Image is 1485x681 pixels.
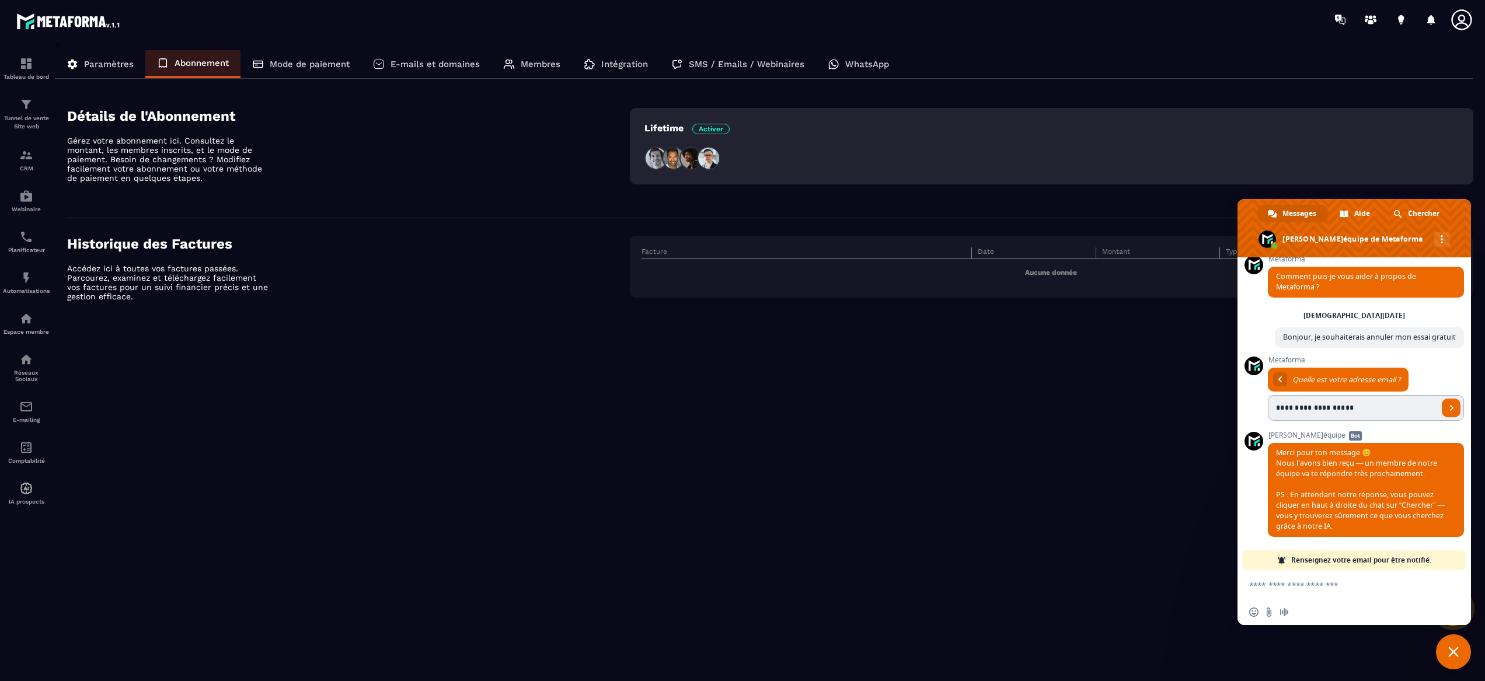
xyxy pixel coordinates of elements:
[689,59,804,69] p: SMS / Emails / Webinaires
[3,344,50,391] a: social-networksocial-networkRéseaux Sociaux
[1273,372,1287,386] div: Retourner au message
[3,206,50,212] p: Webinaire
[47,74,57,83] img: tab_domain_overview_orange.svg
[662,146,685,170] img: people2
[1292,375,1400,385] span: Quelle est votre adresse email ?
[3,74,50,80] p: Tableau de bord
[19,148,33,162] img: formation
[19,19,28,28] img: logo_orange.svg
[133,74,142,83] img: tab_keywords_by_traffic_grey.svg
[642,259,1467,287] td: Aucune donnée
[30,30,132,40] div: Domaine: [DOMAIN_NAME]
[1436,634,1471,669] div: Fermer le chat
[19,441,33,455] img: accountant
[1408,205,1439,222] span: Chercher
[692,124,730,134] span: Activer
[19,57,33,71] img: formation
[1276,448,1445,531] span: Merci pour ton message 😊 Nous l’avons bien reçu — un membre de notre équipe va te répondre très p...
[3,114,50,131] p: Tunnel de vente Site web
[1276,271,1416,292] span: Comment puis-je vous aider à propos de Metaforma ?
[84,59,134,69] p: Paramètres
[67,236,630,252] h4: Historique des Factures
[3,262,50,303] a: automationsautomationsAutomatisations
[3,498,50,505] p: IA prospects
[16,11,121,32] img: logo
[19,30,28,40] img: website_grey.svg
[1268,255,1464,263] span: Metaforma
[1303,312,1405,319] div: [DEMOGRAPHIC_DATA][DATE]
[3,247,50,253] p: Planificateur
[19,230,33,244] img: scheduler
[270,59,350,69] p: Mode de paiement
[67,136,271,183] p: Gérez votre abonnement ici. Consultez le montant, les membres inscrits, et le mode de paiement. B...
[601,59,648,69] p: Intégration
[1268,356,1464,364] span: Metaforma
[644,123,730,134] p: Lifetime
[1268,431,1464,439] span: [PERSON_NAME]équipe
[1268,395,1438,421] input: Entrez votre adresse email...
[1264,607,1274,617] span: Envoyer un fichier
[19,97,33,111] img: formation
[1329,205,1382,222] div: Aide
[1280,607,1289,617] span: Message audio
[3,180,50,221] a: automationsautomationsWebinaire
[19,271,33,285] img: automations
[3,165,50,172] p: CRM
[3,48,50,89] a: formationformationTableau de bord
[1282,205,1316,222] span: Messages
[1349,431,1362,441] span: Bot
[3,391,50,432] a: emailemailE-mailing
[145,75,179,82] div: Mots-clés
[845,59,889,69] p: WhatsApp
[19,352,33,366] img: social-network
[697,146,720,170] img: people4
[642,247,972,259] th: Facture
[3,89,50,139] a: formationformationTunnel de vente Site web
[19,481,33,495] img: automations
[60,75,90,82] div: Domaine
[1434,232,1450,247] div: Autres canaux
[3,458,50,464] p: Comptabilité
[67,108,630,124] h4: Détails de l'Abonnement
[972,247,1096,259] th: Date
[1249,607,1259,617] span: Insérer un emoji
[1257,205,1328,222] div: Messages
[33,19,57,28] div: v 4.0.25
[391,59,480,69] p: E-mails et domaines
[3,369,50,382] p: Réseaux Sociaux
[19,312,33,326] img: automations
[644,146,668,170] img: people1
[1283,332,1456,342] span: Bonjour, je souhaiterais annuler mon essai gratuit
[3,221,50,262] a: schedulerschedulerPlanificateur
[1249,580,1434,591] textarea: Entrez votre message...
[67,264,271,301] p: Accédez ici à toutes vos factures passées. Parcourez, examinez et téléchargez facilement vos fact...
[3,417,50,423] p: E-mailing
[521,59,560,69] p: Membres
[19,400,33,414] img: email
[3,288,50,294] p: Automatisations
[3,432,50,473] a: accountantaccountantComptabilité
[3,303,50,344] a: automationsautomationsEspace membre
[1383,205,1451,222] div: Chercher
[55,39,1473,336] div: >
[1219,247,1467,259] th: Type
[1096,247,1219,259] th: Montant
[3,329,50,335] p: Espace membre
[1354,205,1370,222] span: Aide
[1291,550,1431,570] span: Renseignez votre email pour être notifié.
[175,58,229,68] p: Abonnement
[19,189,33,203] img: automations
[679,146,703,170] img: people3
[3,139,50,180] a: formationformationCRM
[1442,399,1460,417] span: Envoyer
